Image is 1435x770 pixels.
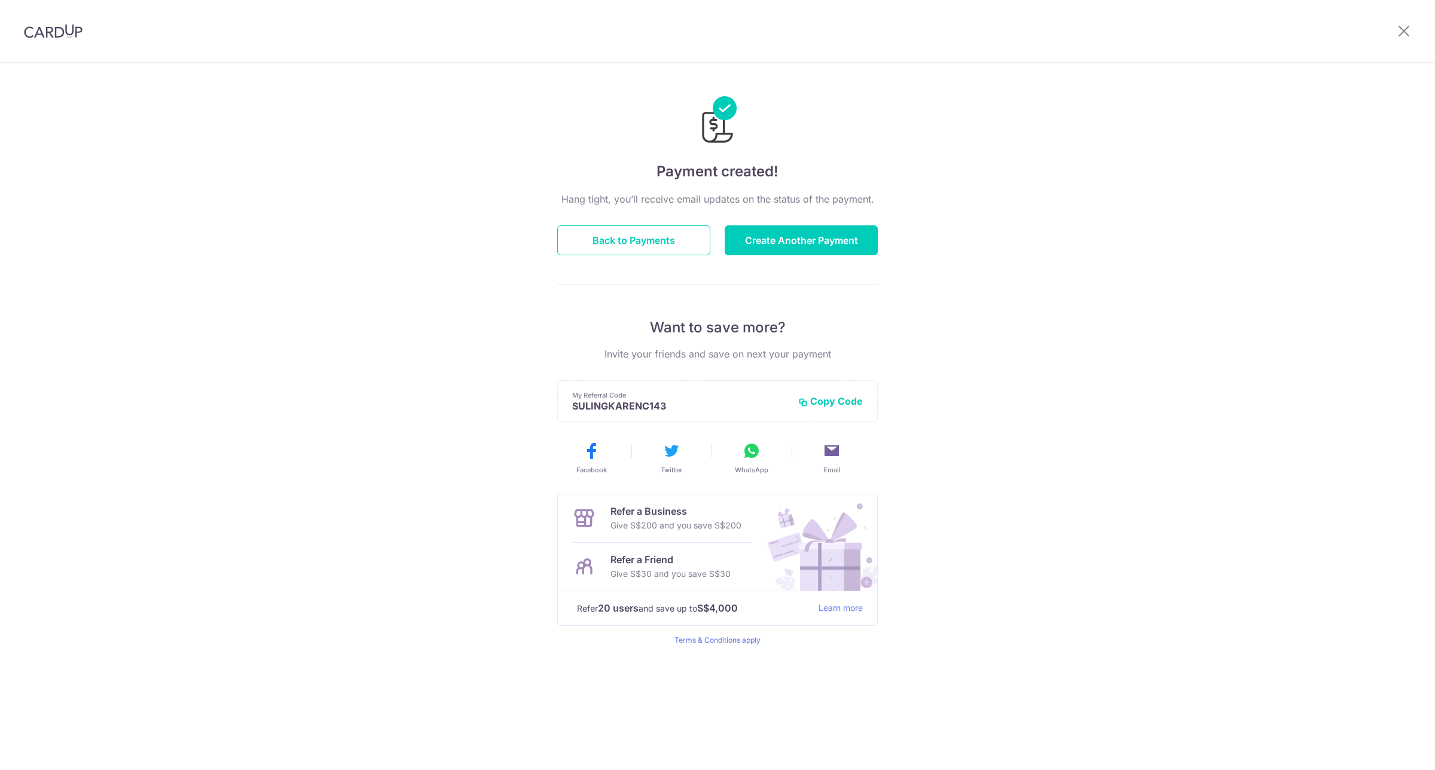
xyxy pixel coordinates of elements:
[798,395,863,407] button: Copy Code
[735,465,768,475] span: WhatsApp
[572,390,789,400] p: My Referral Code
[24,24,83,38] img: CardUp
[796,441,867,475] button: Email
[557,225,710,255] button: Back to Payments
[756,494,877,591] img: Refer
[725,225,878,255] button: Create Another Payment
[674,635,761,644] a: Terms & Conditions apply
[661,465,682,475] span: Twitter
[557,192,878,206] p: Hang tight, you’ll receive email updates on the status of the payment.
[610,567,731,581] p: Give S$30 and you save S$30
[557,318,878,337] p: Want to save more?
[577,601,809,616] p: Refer and save up to
[716,441,787,475] button: WhatsApp
[636,441,707,475] button: Twitter
[697,601,738,615] strong: S$4,000
[610,552,731,567] p: Refer a Friend
[557,347,878,361] p: Invite your friends and save on next your payment
[557,161,878,182] h4: Payment created!
[610,504,741,518] p: Refer a Business
[819,601,863,616] a: Learn more
[556,441,627,475] button: Facebook
[576,465,607,475] span: Facebook
[698,96,737,146] img: Payments
[572,400,789,412] p: SULINGKARENC143
[598,601,639,615] strong: 20 users
[823,465,841,475] span: Email
[610,518,741,533] p: Give S$200 and you save S$200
